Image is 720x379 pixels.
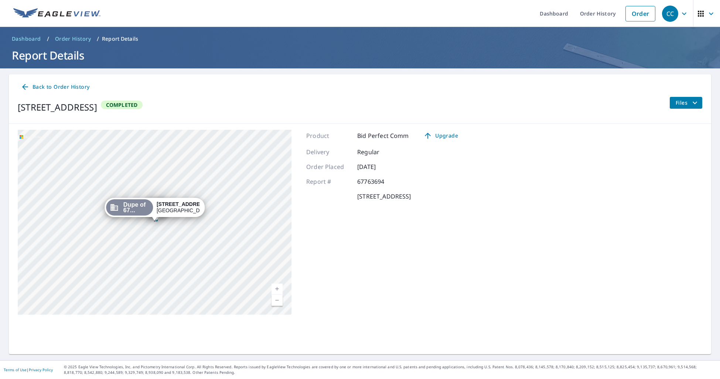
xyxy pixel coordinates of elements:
[357,177,402,186] p: 67763694
[157,201,209,207] strong: [STREET_ADDRESS]
[18,101,97,114] div: [STREET_ADDRESS]
[9,48,711,63] h1: Report Details
[662,6,678,22] div: CC
[357,131,409,140] p: Bid Perfect Comm
[123,202,149,213] span: Dupe of 67...
[9,33,711,45] nav: breadcrumb
[157,201,199,214] div: [GEOGRAPHIC_DATA]
[47,34,49,43] li: /
[102,101,142,108] span: Completed
[357,192,411,201] p: [STREET_ADDRESS]
[669,97,702,109] button: filesDropdownBtn-67763694
[29,367,53,372] a: Privacy Policy
[422,131,460,140] span: Upgrade
[625,6,655,21] a: Order
[97,34,99,43] li: /
[306,131,351,140] p: Product
[102,35,138,43] p: Report Details
[357,148,402,156] p: Regular
[418,130,464,142] a: Upgrade
[12,35,41,43] span: Dashboard
[676,98,699,107] span: Files
[9,33,44,45] a: Dashboard
[21,82,89,92] span: Back to Order History
[64,364,716,375] p: © 2025 Eagle View Technologies, Inc. and Pictometry International Corp. All Rights Reserved. Repo...
[306,148,351,156] p: Delivery
[105,198,205,221] div: Dropped pin, building Dupe of 67763694, Commercial property, 2768 Belfort Rd Jacksonville, FL 32216
[272,295,283,306] a: Current Level 17, Zoom Out
[272,284,283,295] a: Current Level 17, Zoom In
[18,80,92,94] a: Back to Order History
[306,162,351,171] p: Order Placed
[306,177,351,186] p: Report #
[52,33,94,45] a: Order History
[13,8,100,19] img: EV Logo
[4,368,53,372] p: |
[357,162,402,171] p: [DATE]
[4,367,27,372] a: Terms of Use
[55,35,91,43] span: Order History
